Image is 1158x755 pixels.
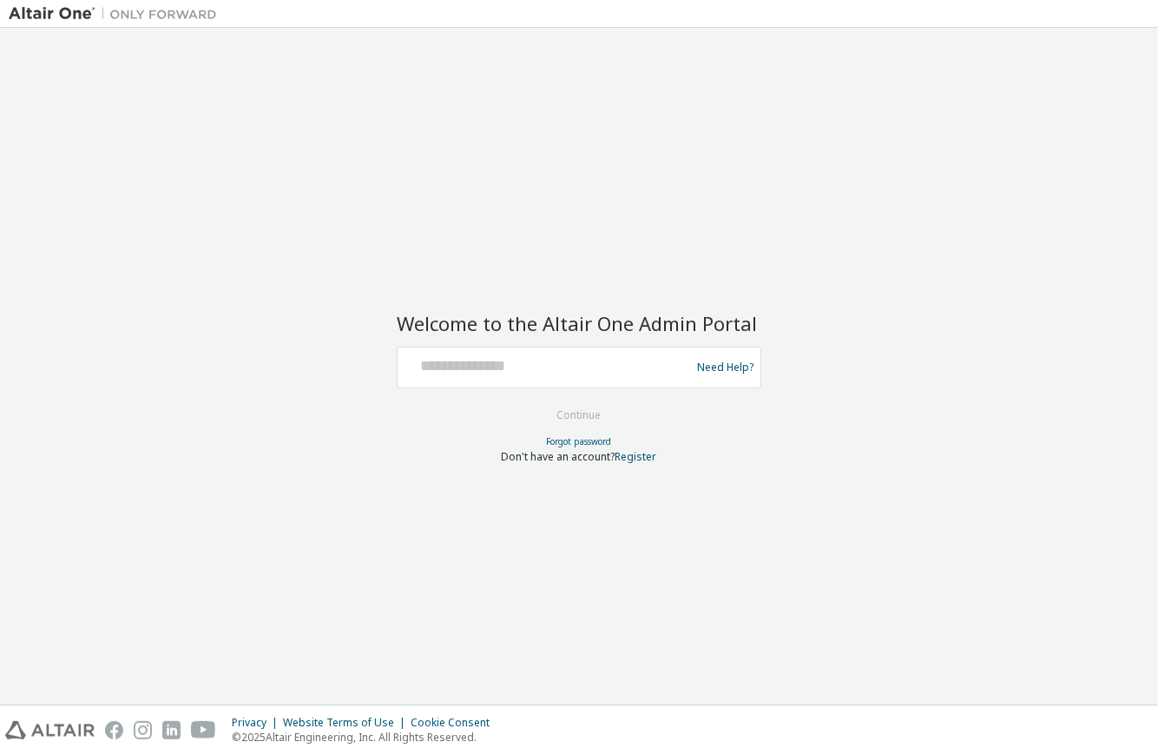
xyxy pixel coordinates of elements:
a: Register [615,449,657,464]
div: Privacy [232,716,283,730]
div: Website Terms of Use [283,716,411,730]
img: linkedin.svg [162,721,181,739]
img: altair_logo.svg [5,721,95,739]
img: instagram.svg [134,721,152,739]
div: Cookie Consent [411,716,500,730]
img: Altair One [9,5,226,23]
span: Don't have an account? [502,449,615,464]
img: youtube.svg [191,721,216,739]
h2: Welcome to the Altair One Admin Portal [397,311,761,335]
p: © 2025 Altair Engineering, Inc. All Rights Reserved. [232,730,500,745]
a: Forgot password [547,435,612,447]
img: facebook.svg [105,721,123,739]
a: Need Help? [697,367,753,368]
